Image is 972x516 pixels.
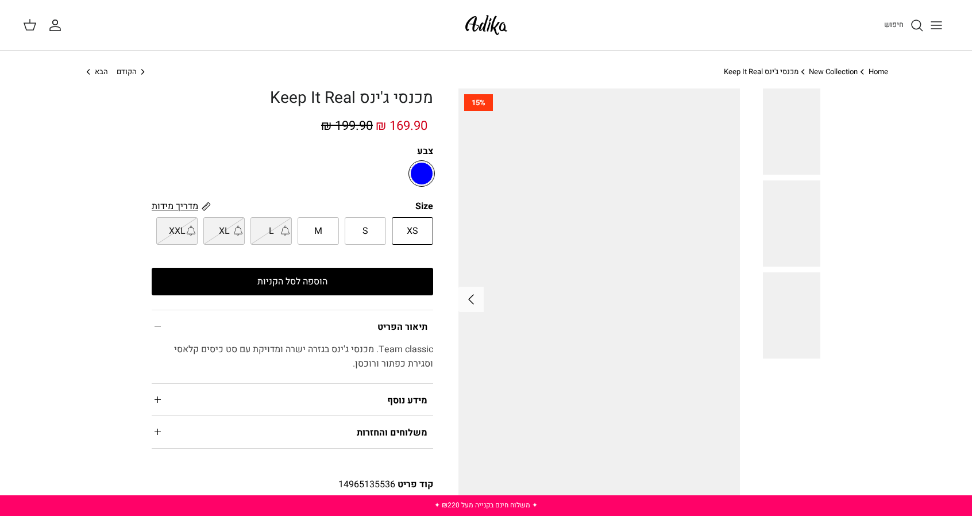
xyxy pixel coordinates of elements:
[314,224,322,239] span: M
[269,224,274,239] span: L
[152,88,433,108] h1: מכנסי ג'ינס Keep It Real
[152,199,211,213] a: מדריך מידות
[809,66,858,77] a: New Collection
[434,500,538,510] a: ✦ משלוח חינם בקנייה מעל ₪220 ✦
[169,224,186,239] span: XXL
[884,18,924,32] a: חיפוש
[724,66,799,77] a: מכנסי ג'ינס Keep It Real
[152,145,433,157] label: צבע
[152,384,433,415] summary: מידע נוסף
[362,224,368,239] span: S
[869,66,888,77] a: Home
[117,66,137,77] span: הקודם
[84,67,888,78] nav: Breadcrumbs
[884,19,904,30] span: חיפוש
[84,67,108,78] a: הבא
[458,287,484,312] button: Next
[152,310,433,342] summary: תיאור הפריט
[924,13,949,38] button: Toggle menu
[462,11,511,38] img: Adika IL
[152,416,433,448] summary: משלוחים והחזרות
[117,67,148,78] a: הקודם
[95,66,108,77] span: הבא
[415,200,433,213] legend: Size
[414,494,433,505] span: Share
[376,117,427,135] span: 169.90 ₪
[338,478,395,491] span: 14965135536
[152,268,433,295] button: הוספה לסל הקניות
[48,18,67,32] a: החשבון שלי
[407,224,418,239] span: XS
[398,478,433,491] span: קוד פריט
[152,199,198,213] span: מדריך מידות
[219,224,230,239] span: XL
[321,117,373,135] span: 199.90 ₪
[152,342,433,383] div: Team classic. מכנסי ג'ינס בגזרה ישרה ומדויקת עם סט כיסים קלאסי וסגירת כפתור ורוכסן.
